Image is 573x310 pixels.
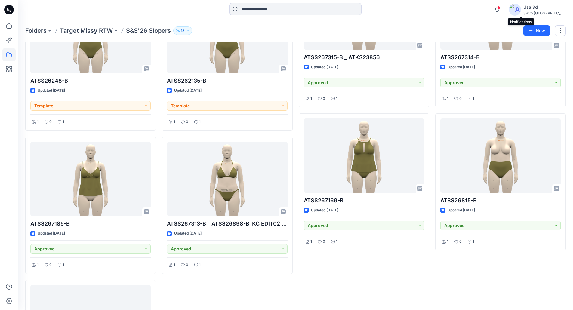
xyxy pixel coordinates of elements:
div: Swim [GEOGRAPHIC_DATA] [523,11,565,15]
a: ATSS267185-B [30,142,151,216]
p: 0 [186,262,188,268]
p: 1 [473,96,474,102]
p: 0 [186,119,188,125]
p: Updated [DATE] [448,64,475,70]
p: 0 [323,96,325,102]
a: ATSS267169-B [304,118,424,193]
p: 1 [310,238,312,245]
p: ATSS262135-B [167,77,287,85]
p: ATSS267169-B [304,196,424,205]
p: 1 [310,96,312,102]
p: 1 [447,238,448,245]
p: Updated [DATE] [311,64,338,70]
p: 1 [37,262,39,268]
p: ATSS267315-B _ ATKS23856 [304,53,424,62]
div: Usa 3d [523,4,565,11]
p: 0 [459,238,462,245]
p: 0 [323,238,325,245]
p: 1 [336,238,337,245]
img: avatar [509,4,521,16]
p: 1 [336,96,337,102]
p: S&S'26 Slopers [126,26,171,35]
a: Folders [25,26,47,35]
p: 1 [447,96,448,102]
p: 0 [459,96,462,102]
p: Updated [DATE] [448,207,475,213]
p: Updated [DATE] [311,207,338,213]
p: 1 [174,119,175,125]
p: 1 [37,119,39,125]
p: Updated [DATE] [38,87,65,94]
p: 0 [49,262,52,268]
p: 0 [49,119,52,125]
p: 1 [63,262,64,268]
p: ATSS267314-B [440,53,561,62]
p: Updated [DATE] [174,230,202,237]
p: ATSS267185-B [30,219,151,228]
p: Updated [DATE] [38,230,65,237]
p: 1 [63,119,64,125]
p: ATSS26815-B [440,196,561,205]
p: 1 [199,119,201,125]
a: Target Missy RTW [60,26,113,35]
p: Updated [DATE] [174,87,202,94]
a: ATSS267313-B _ ATSS26898-B_KC EDIT02 (1) [167,142,287,216]
p: ATSS26248-B [30,77,151,85]
button: New [523,25,550,36]
p: 1 [174,262,175,268]
p: ATSS267313-B _ ATSS26898-B_KC EDIT02 (1) [167,219,287,228]
p: 18 [181,27,185,34]
p: 1 [199,262,201,268]
button: 18 [173,26,192,35]
a: ATSS26815-B [440,118,561,193]
p: 1 [473,238,474,245]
